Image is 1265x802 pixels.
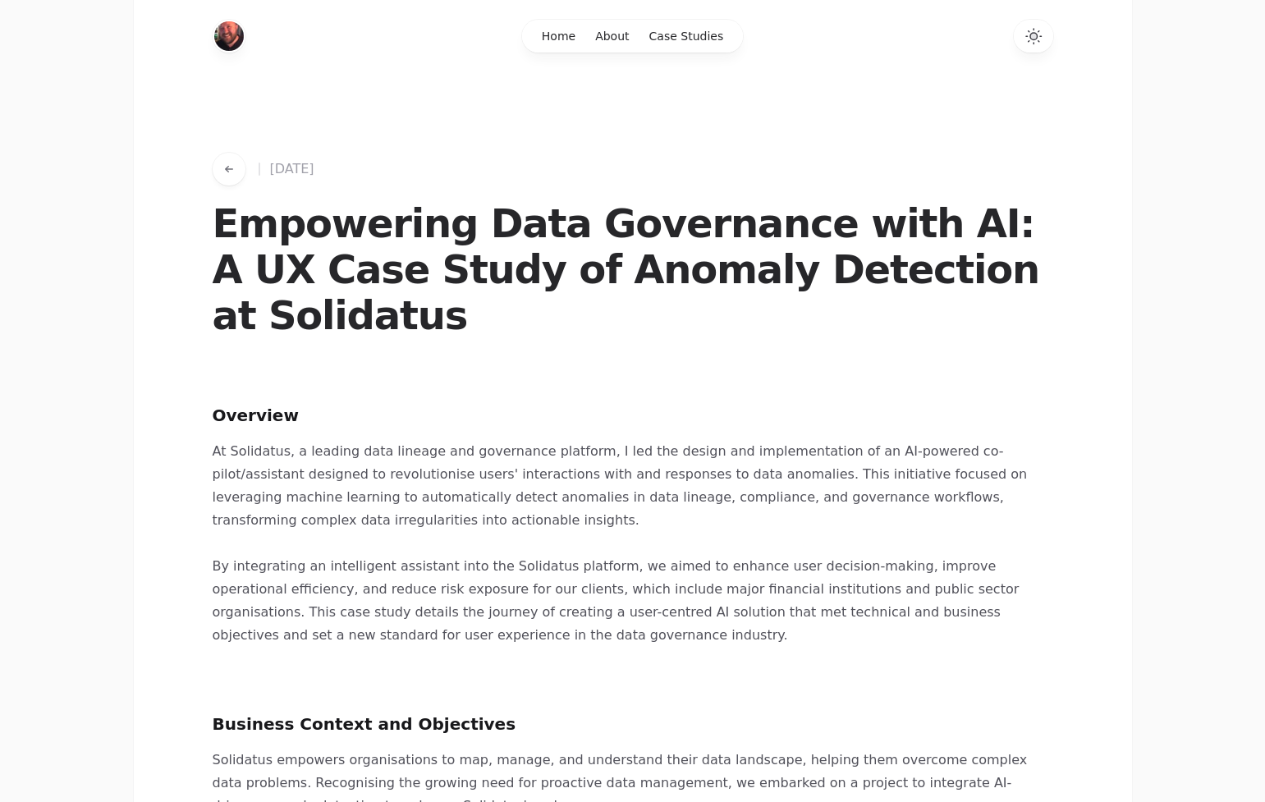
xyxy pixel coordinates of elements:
a: Case Studies [639,20,734,53]
p: By integrating an intelligent assistant into the Solidatus platform, we aimed to enhance user dec... [213,555,1053,647]
h2: Business Context and Objectives [213,713,1053,736]
a: About [585,20,639,53]
span: [DATE] [270,158,314,181]
h2: Overview [213,404,1053,427]
h1: Empowering Data Governance with AI: A UX Case Study of Anomaly Detection at Solidatus [213,200,1053,338]
button: Go back to works [213,153,245,186]
a: Home [532,20,585,53]
a: Home [214,21,244,51]
p: At Solidatus, a leading data lineage and governance platform, I led the design and implementation... [213,440,1053,532]
button: Switch to dark theme [1014,20,1053,53]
